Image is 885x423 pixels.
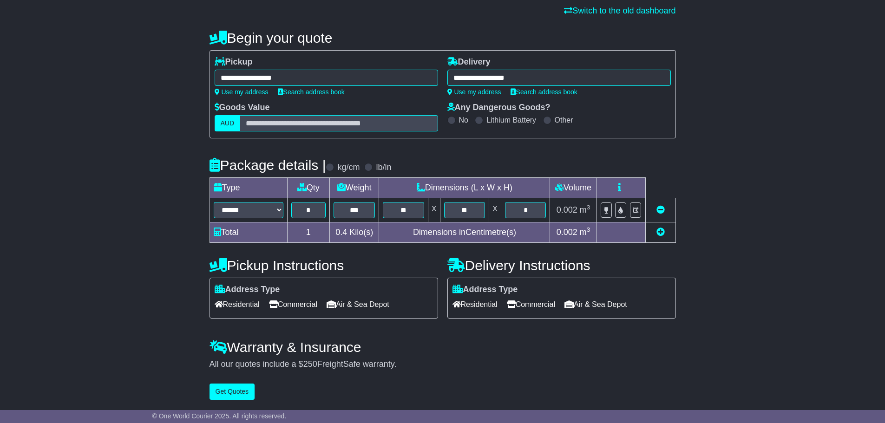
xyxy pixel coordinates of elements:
label: Address Type [215,285,280,295]
td: Total [210,222,287,243]
a: Add new item [656,228,665,237]
a: Search address book [278,88,345,96]
label: Lithium Battery [486,116,536,124]
h4: Begin your quote [210,30,676,46]
div: All our quotes include a $ FreightSafe warranty. [210,359,676,370]
a: Use my address [447,88,501,96]
span: 250 [303,359,317,369]
td: Weight [330,178,379,198]
sup: 3 [587,204,590,211]
td: 1 [287,222,330,243]
sup: 3 [587,226,590,233]
span: 0.4 [335,228,347,237]
a: Search address book [511,88,577,96]
span: Residential [452,297,498,312]
label: No [459,116,468,124]
span: Air & Sea Depot [327,297,389,312]
span: © One World Courier 2025. All rights reserved. [152,412,287,420]
td: Type [210,178,287,198]
label: Delivery [447,57,491,67]
span: m [580,205,590,215]
span: m [580,228,590,237]
h4: Package details | [210,157,326,173]
span: Air & Sea Depot [564,297,627,312]
td: Dimensions (L x W x H) [379,178,550,198]
span: 0.002 [557,228,577,237]
td: x [489,198,501,222]
h4: Warranty & Insurance [210,339,676,355]
a: Use my address [215,88,269,96]
span: 0.002 [557,205,577,215]
span: Commercial [507,297,555,312]
label: Goods Value [215,103,270,113]
label: Address Type [452,285,518,295]
button: Get Quotes [210,384,255,400]
label: kg/cm [337,163,360,173]
label: lb/in [376,163,391,173]
span: Residential [215,297,260,312]
h4: Delivery Instructions [447,258,676,273]
label: Other [555,116,573,124]
span: Commercial [269,297,317,312]
td: x [428,198,440,222]
label: Pickup [215,57,253,67]
a: Remove this item [656,205,665,215]
label: Any Dangerous Goods? [447,103,551,113]
a: Switch to the old dashboard [564,6,675,15]
td: Volume [550,178,597,198]
td: Qty [287,178,330,198]
td: Kilo(s) [330,222,379,243]
td: Dimensions in Centimetre(s) [379,222,550,243]
h4: Pickup Instructions [210,258,438,273]
label: AUD [215,115,241,131]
